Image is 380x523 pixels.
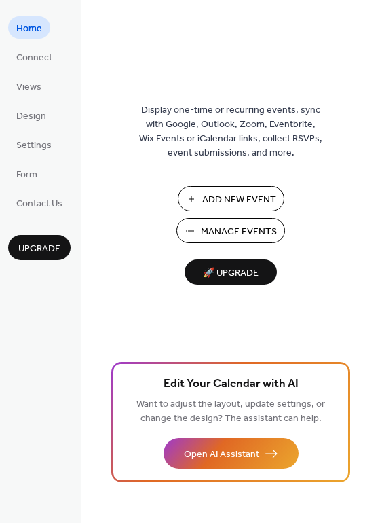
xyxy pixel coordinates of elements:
[16,51,52,65] span: Connect
[16,109,46,124] span: Design
[8,192,71,214] a: Contact Us
[16,139,52,153] span: Settings
[8,104,54,126] a: Design
[18,242,60,256] span: Upgrade
[8,133,60,156] a: Settings
[185,259,277,285] button: 🚀 Upgrade
[8,235,71,260] button: Upgrade
[16,80,41,94] span: Views
[201,225,277,239] span: Manage Events
[16,168,37,182] span: Form
[184,448,259,462] span: Open AI Assistant
[202,193,276,207] span: Add New Event
[136,395,325,428] span: Want to adjust the layout, update settings, or change the design? The assistant can help.
[8,46,60,68] a: Connect
[164,438,299,469] button: Open AI Assistant
[178,186,284,211] button: Add New Event
[176,218,285,243] button: Manage Events
[164,375,299,394] span: Edit Your Calendar with AI
[8,75,50,97] a: Views
[16,197,62,211] span: Contact Us
[8,16,50,39] a: Home
[16,22,42,36] span: Home
[8,162,45,185] a: Form
[193,264,269,283] span: 🚀 Upgrade
[139,103,322,160] span: Display one-time or recurring events, sync with Google, Outlook, Zoom, Eventbrite, Wix Events or ...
